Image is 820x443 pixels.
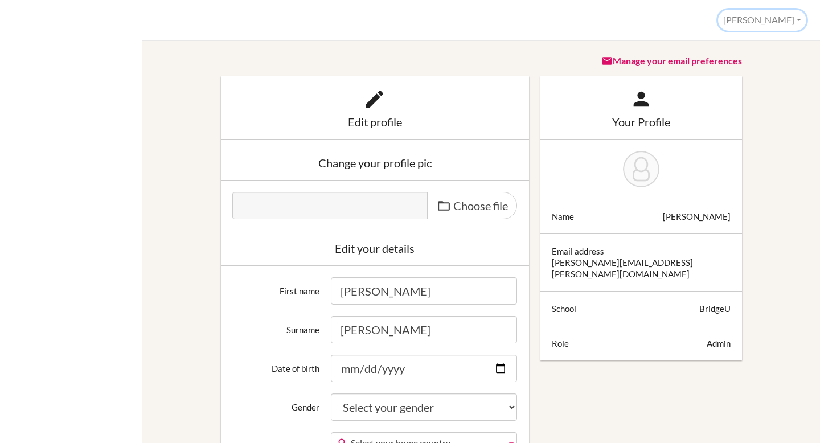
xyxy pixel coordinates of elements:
label: Surname [227,316,326,335]
label: Gender [227,393,326,413]
div: [PERSON_NAME] [663,211,731,222]
a: Manage your email preferences [601,55,742,66]
div: Edit profile [232,116,518,128]
div: Email address [552,245,604,257]
label: First name [227,277,326,297]
div: Your Profile [552,116,731,128]
div: [PERSON_NAME][EMAIL_ADDRESS][PERSON_NAME][DOMAIN_NAME] [552,257,731,280]
div: Role [552,338,569,349]
div: Change your profile pic [232,157,518,169]
img: Jessica Solomon [623,151,659,187]
div: Edit your details [232,243,518,254]
div: BridgeU [699,303,731,314]
div: School [552,303,576,314]
div: Admin [707,338,731,349]
button: [PERSON_NAME] [718,10,806,31]
span: Choose file [453,199,508,212]
div: Name [552,211,574,222]
label: Date of birth [227,355,326,374]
